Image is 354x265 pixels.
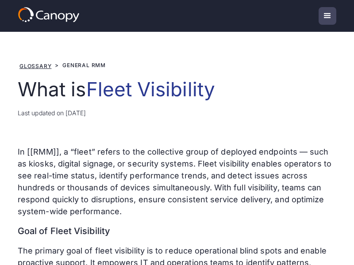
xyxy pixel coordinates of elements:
[18,224,336,238] h3: Goal of Fleet Visibility
[319,7,336,25] div: menu
[62,61,106,69] div: General RMM
[18,146,336,217] p: In [[RMM]], a “fleet” refers to the collective group of deployed endpoints — such as kiosks, digi...
[18,78,336,101] h1: What is
[18,108,336,117] div: Last updated on [DATE]
[86,77,215,101] span: Fleet Visibility
[19,63,51,69] a: Glossary
[55,61,59,69] div: >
